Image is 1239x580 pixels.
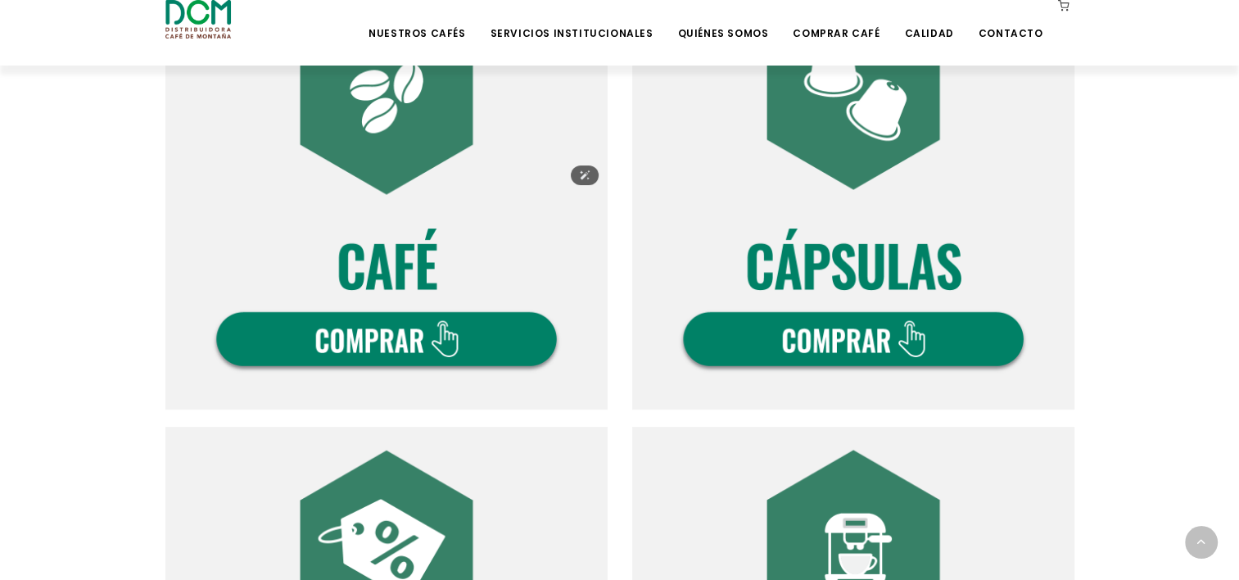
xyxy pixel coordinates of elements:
[480,2,662,40] a: Servicios Institucionales
[667,2,778,40] a: Quiénes Somos
[969,2,1053,40] a: Contacto
[783,2,889,40] a: Comprar Café
[894,2,963,40] a: Calidad
[359,2,475,40] a: Nuestros Cafés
